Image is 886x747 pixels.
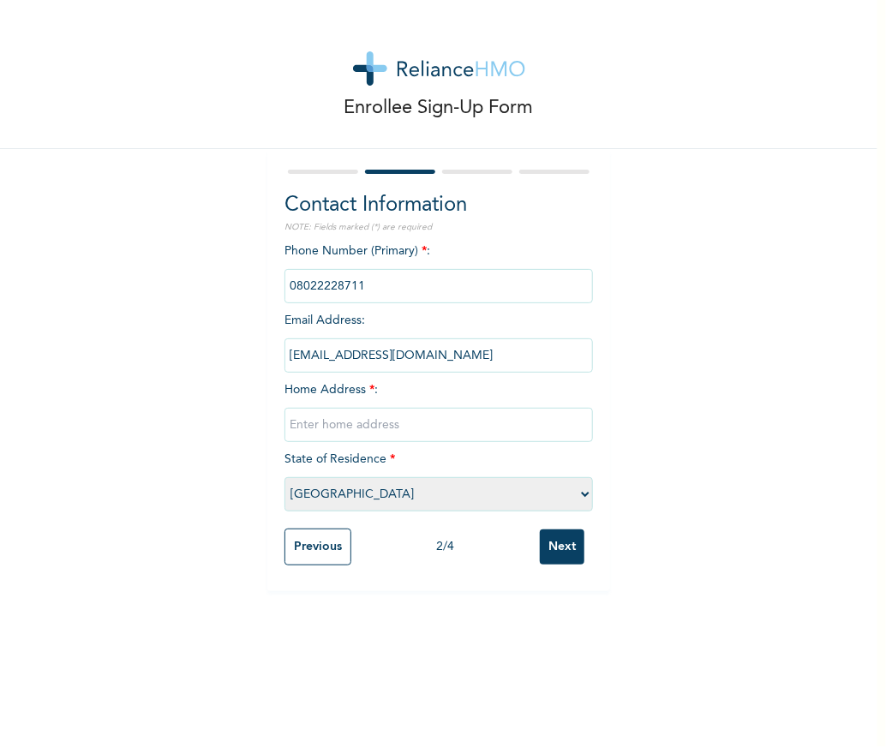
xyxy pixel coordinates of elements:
[284,245,593,292] span: Phone Number (Primary) :
[540,529,584,565] input: Next
[284,384,593,431] span: Home Address :
[284,529,351,565] input: Previous
[284,269,593,303] input: Enter Primary Phone Number
[284,314,593,362] span: Email Address :
[344,94,534,123] p: Enrollee Sign-Up Form
[284,453,593,500] span: State of Residence
[284,338,593,373] input: Enter email Address
[284,408,593,442] input: Enter home address
[353,51,525,86] img: logo
[284,190,593,221] h2: Contact Information
[351,538,540,556] div: 2 / 4
[284,221,593,234] p: NOTE: Fields marked (*) are required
